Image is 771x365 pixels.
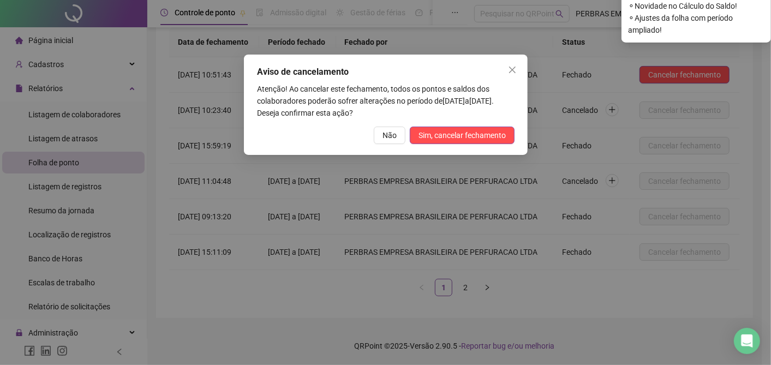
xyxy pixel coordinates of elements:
[382,129,397,141] span: Não
[257,97,494,117] span: . Deseja confirmar esta ação?
[374,127,405,144] button: Não
[419,129,506,141] span: Sim, cancelar fechamento
[508,65,517,74] span: close
[257,85,489,105] span: Atenção! Ao cancelar este fechamento, todos os pontos e saldos dos colaboradores poderão sofrer a...
[257,67,349,77] span: Aviso de cancelamento
[410,127,515,144] button: Sim, cancelar fechamento
[257,83,515,119] p: [DATE] a [DATE]
[628,12,764,36] span: ⚬ Ajustes da folha com período ampliado!
[734,328,760,354] div: Open Intercom Messenger
[504,61,521,79] button: Close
